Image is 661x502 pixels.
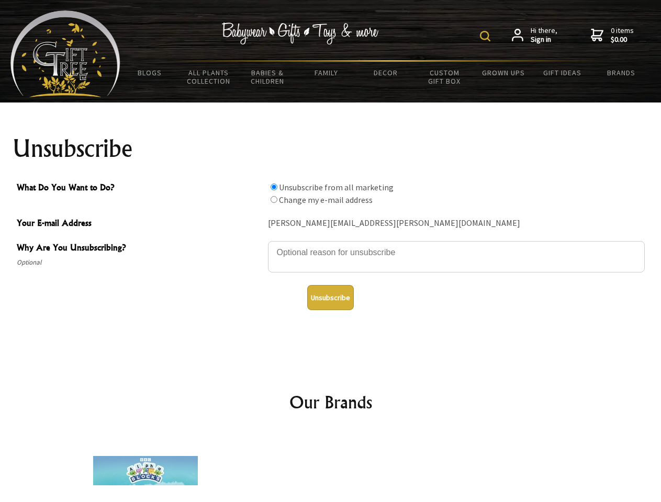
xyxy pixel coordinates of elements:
span: Your E-mail Address [17,216,263,232]
h2: Our Brands [21,390,641,415]
a: Decor [356,62,415,84]
textarea: Why Are You Unsubscribing? [268,241,645,272]
input: What Do You Want to Do? [271,196,277,203]
span: 0 items [611,26,634,44]
a: All Plants Collection [180,62,239,92]
a: 0 items$0.00 [591,26,634,44]
a: Custom Gift Box [415,62,474,92]
strong: Sign in [531,35,557,44]
a: Brands [592,62,651,84]
label: Change my e-mail address [279,195,373,205]
label: Unsubscribe from all marketing [279,182,394,192]
a: Babies & Children [238,62,297,92]
a: Gift Ideas [533,62,592,84]
h1: Unsubscribe [13,136,649,161]
span: Hi there, [531,26,557,44]
span: Optional [17,256,263,269]
img: Babywear - Gifts - Toys & more [222,22,379,44]
div: [PERSON_NAME][EMAIL_ADDRESS][PERSON_NAME][DOMAIN_NAME] [268,215,645,232]
img: Babyware - Gifts - Toys and more... [10,10,120,97]
span: What Do You Want to Do? [17,181,263,196]
button: Unsubscribe [307,285,354,310]
strong: $0.00 [611,35,634,44]
a: BLOGS [120,62,180,84]
a: Hi there,Sign in [512,26,557,44]
span: Why Are You Unsubscribing? [17,241,263,256]
input: What Do You Want to Do? [271,184,277,190]
a: Family [297,62,356,84]
a: Grown Ups [474,62,533,84]
img: product search [480,31,490,41]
